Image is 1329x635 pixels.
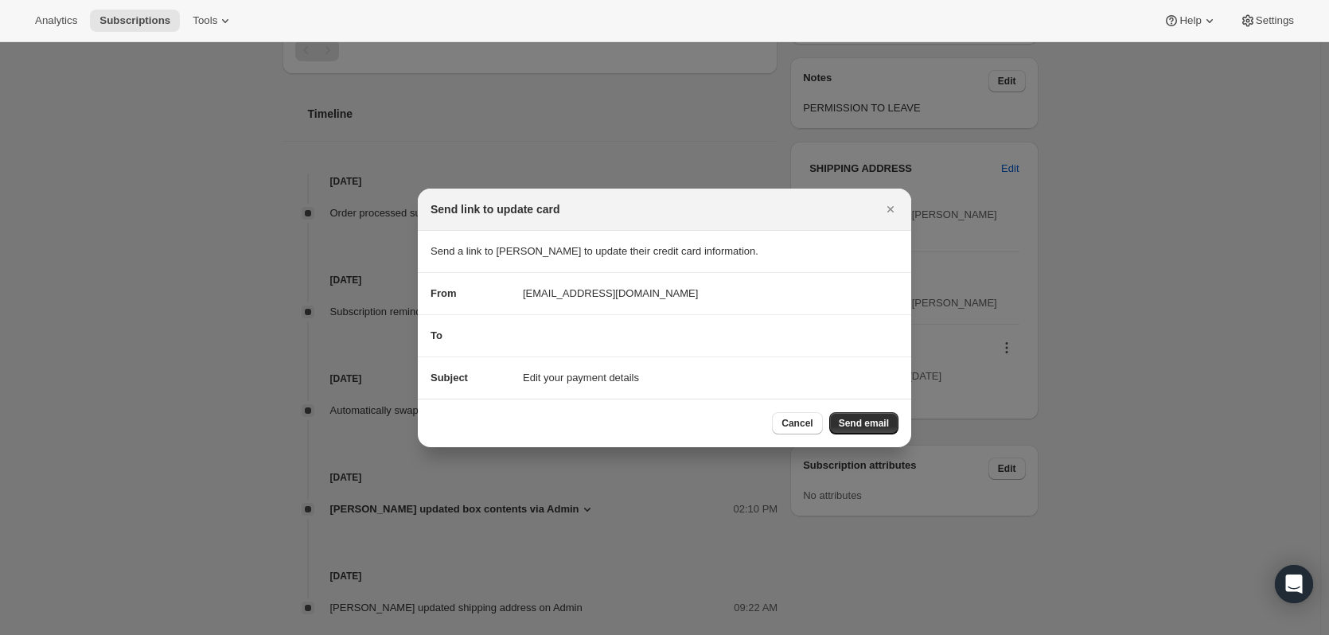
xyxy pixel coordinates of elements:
[829,412,898,434] button: Send email
[523,370,639,386] span: Edit your payment details
[99,14,170,27] span: Subscriptions
[431,372,468,384] span: Subject
[1230,10,1304,32] button: Settings
[35,14,77,27] span: Analytics
[1275,565,1313,603] div: Open Intercom Messenger
[183,10,243,32] button: Tools
[25,10,87,32] button: Analytics
[431,243,898,259] p: Send a link to [PERSON_NAME] to update their credit card information.
[772,412,822,434] button: Cancel
[879,198,902,220] button: Close
[431,201,560,217] h2: Send link to update card
[90,10,180,32] button: Subscriptions
[1256,14,1294,27] span: Settings
[781,417,813,430] span: Cancel
[431,329,442,341] span: To
[523,286,698,302] span: [EMAIL_ADDRESS][DOMAIN_NAME]
[1154,10,1226,32] button: Help
[431,287,457,299] span: From
[1179,14,1201,27] span: Help
[839,417,889,430] span: Send email
[193,14,217,27] span: Tools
